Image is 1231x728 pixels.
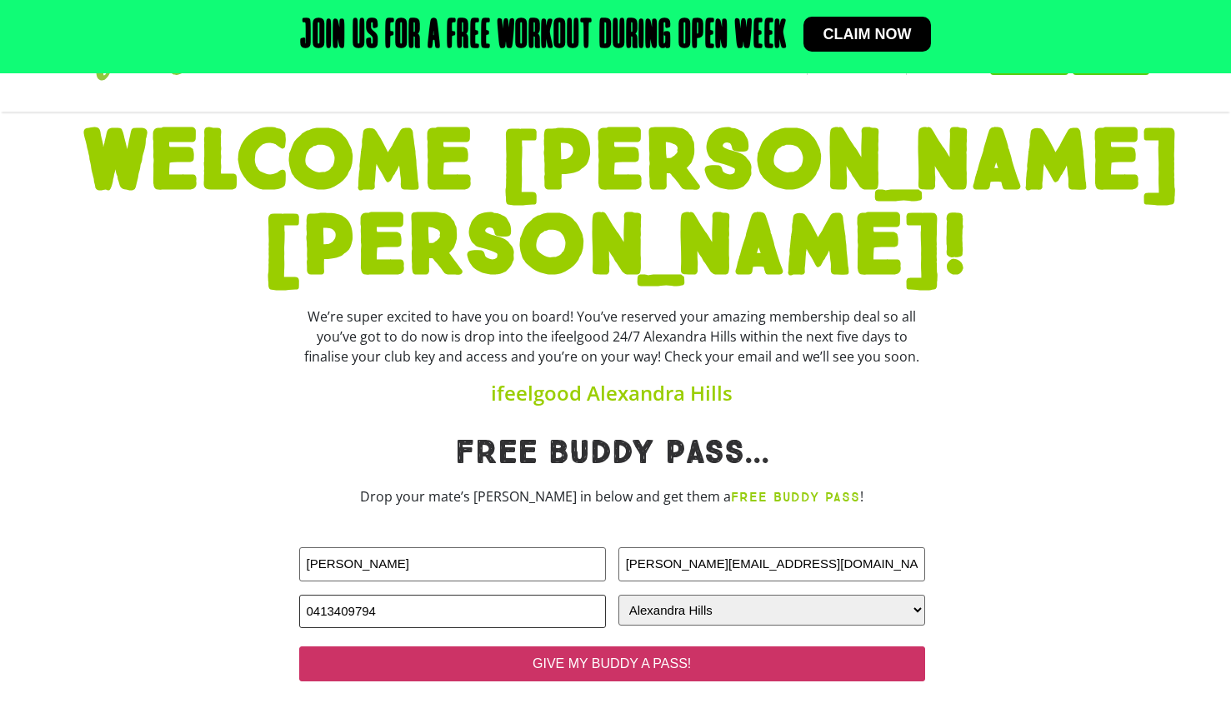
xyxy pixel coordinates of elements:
input: FRIEND'S MOBILE [299,595,606,629]
div: We’re super excited to have you on board! You’ve reserved your amazing membership deal so all you... [299,307,925,366]
h4: ifeelgood Alexandra Hills [299,383,925,403]
h1: WELCOME [PERSON_NAME] [PERSON_NAME]! [83,120,1149,290]
span: Claim now [823,27,912,42]
input: FRIEND'S EMAIL [618,547,925,581]
input: FRIEND'S NAME [299,547,606,581]
a: Claim now [803,17,932,52]
p: Drop your mate’s [PERSON_NAME] in below and get them a ! [299,486,925,507]
strong: FREE BUDDY PASS [731,489,860,505]
input: GIVE MY BUDDY A PASS! [299,646,925,681]
h1: Free Buddy pass... [299,436,925,470]
h2: Join us for a free workout during open week [300,17,787,57]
